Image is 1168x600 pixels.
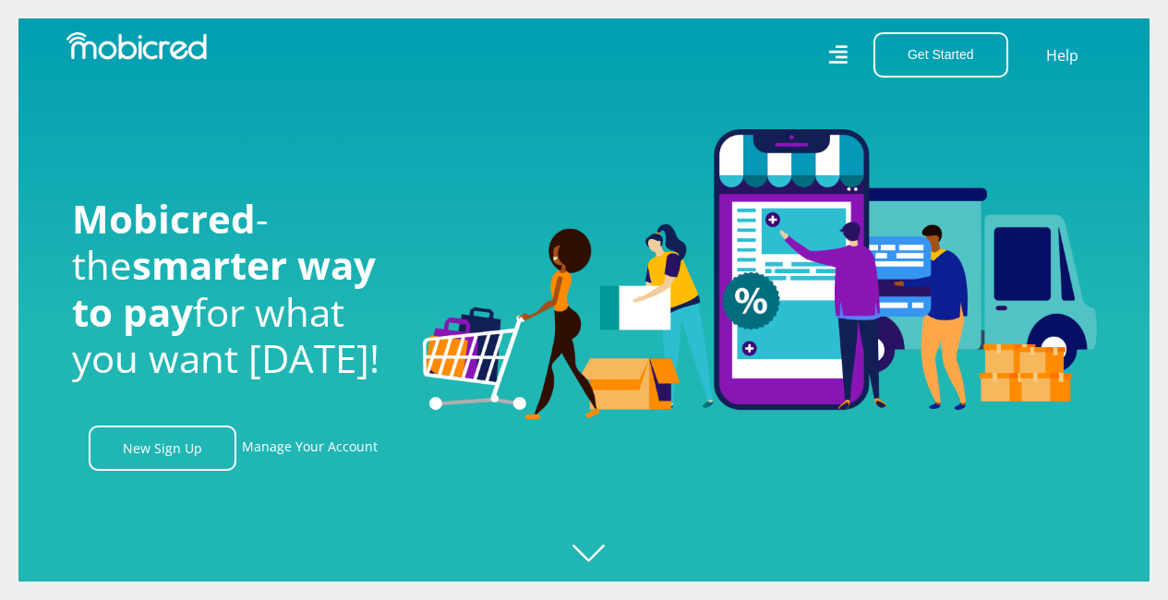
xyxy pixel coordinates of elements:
[873,32,1008,78] button: Get Started
[89,426,236,471] a: New Sign Up
[66,32,207,60] img: Mobicred
[72,196,395,382] h1: - the for what you want [DATE]!
[242,426,378,471] a: Manage Your Account
[423,129,1097,421] img: Welcome to Mobicred
[72,192,256,245] span: Mobicred
[72,238,376,337] span: smarter way to pay
[1045,43,1079,67] a: Help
